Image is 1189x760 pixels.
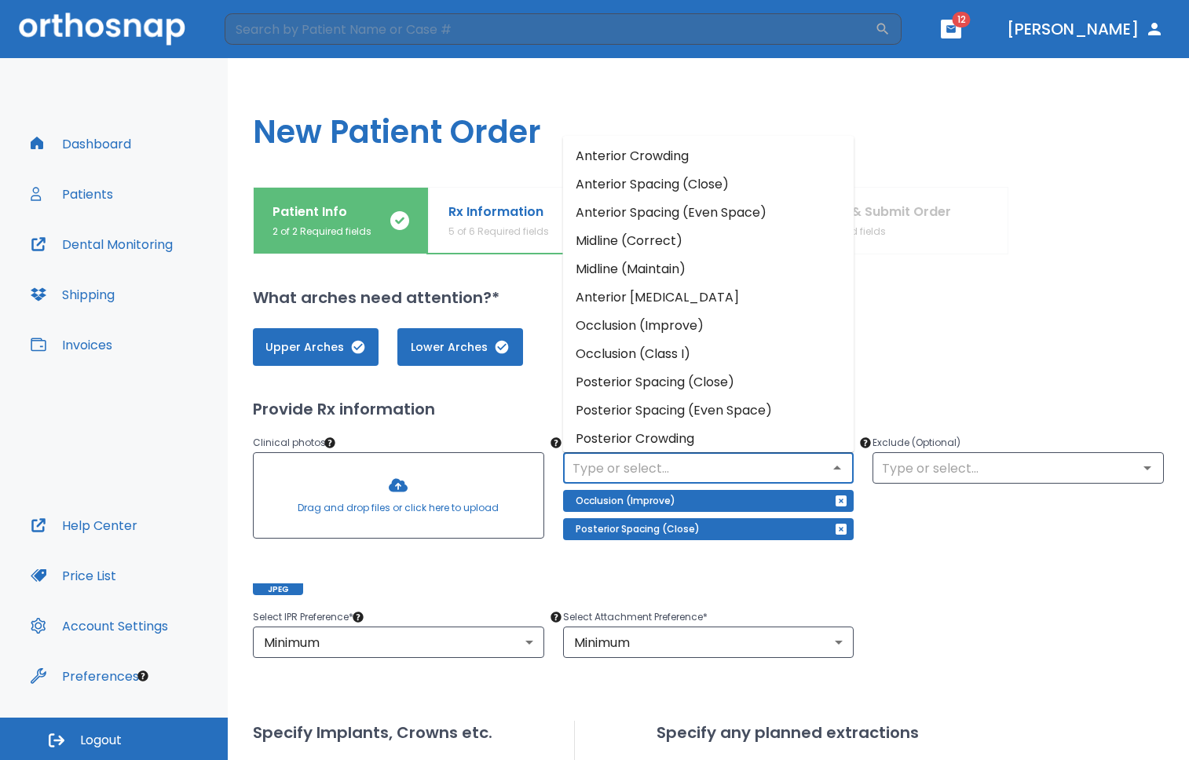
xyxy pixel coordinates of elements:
[21,557,126,594] button: Price List
[323,436,337,450] div: Tooltip anchor
[563,312,854,340] li: Occlusion (Improve)
[21,276,124,313] button: Shipping
[21,326,122,364] button: Invoices
[448,225,549,239] p: 5 of 6 Required fields
[1136,457,1158,479] button: Open
[563,368,854,396] li: Posterior Spacing (Close)
[253,286,1164,309] h2: What arches need attention?*
[253,583,303,595] span: JPEG
[877,457,1159,479] input: Type or select...
[563,425,854,453] li: Posterior Crowding
[21,506,147,544] button: Help Center
[253,627,544,658] div: Minimum
[563,340,854,368] li: Occlusion (Class I)
[549,610,563,624] div: Tooltip anchor
[563,142,854,170] li: Anterior Crowding
[1001,15,1170,43] button: [PERSON_NAME]
[413,339,507,356] span: Lower Arches
[397,328,523,366] button: Lower Arches
[826,457,848,479] button: Close
[21,125,141,163] button: Dashboard
[953,12,971,27] span: 12
[563,608,854,627] p: Select Attachment Preference *
[21,225,182,263] button: Dental Monitoring
[563,170,854,199] li: Anterior Spacing (Close)
[351,610,365,624] div: Tooltip anchor
[873,433,1164,452] p: Exclude (Optional)
[563,396,854,425] li: Posterior Spacing (Even Space)
[657,721,919,744] h2: Specify any planned extractions
[549,436,563,450] div: Tooltip anchor
[563,627,854,658] div: Minimum
[21,175,123,213] button: Patients
[80,732,122,749] span: Logout
[19,13,185,45] img: Orthosnap
[576,491,675,510] p: Occlusion (Improve)
[576,520,700,539] p: Posterior Spacing (Close)
[253,608,544,627] p: Select IPR Preference *
[269,339,363,356] span: Upper Arches
[21,607,177,645] button: Account Settings
[225,13,875,45] input: Search by Patient Name or Case #
[21,657,148,695] button: Preferences
[253,328,379,366] button: Upper Arches
[563,283,854,312] li: Anterior [MEDICAL_DATA]
[253,721,492,744] h2: Specify Implants, Crowns etc.
[448,203,549,221] p: Rx Information
[136,669,150,683] div: Tooltip anchor
[253,397,1164,421] h2: Provide Rx information
[568,457,850,479] input: Type or select...
[563,227,854,255] li: Midline (Correct)
[273,203,371,221] p: Patient Info
[253,433,544,452] p: Clinical photos *
[563,199,854,227] li: Anterior Spacing (Even Space)
[273,225,371,239] p: 2 of 2 Required fields
[563,255,854,283] li: Midline (Maintain)
[228,58,1189,187] h1: New Patient Order
[858,436,873,450] div: Tooltip anchor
